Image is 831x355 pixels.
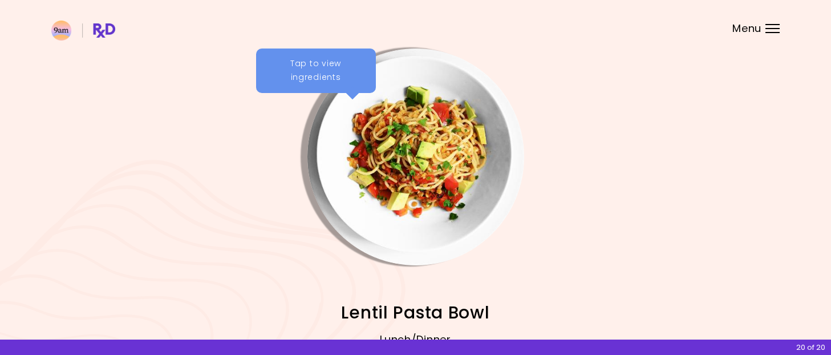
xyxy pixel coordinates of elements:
img: Info - Lentil Pasta Bowl [307,49,524,265]
img: RxDiet [51,21,115,41]
div: Tap to view ingredients [256,49,376,93]
span: Lentil Pasta Bowl [341,301,489,324]
span: Menu [732,23,761,34]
